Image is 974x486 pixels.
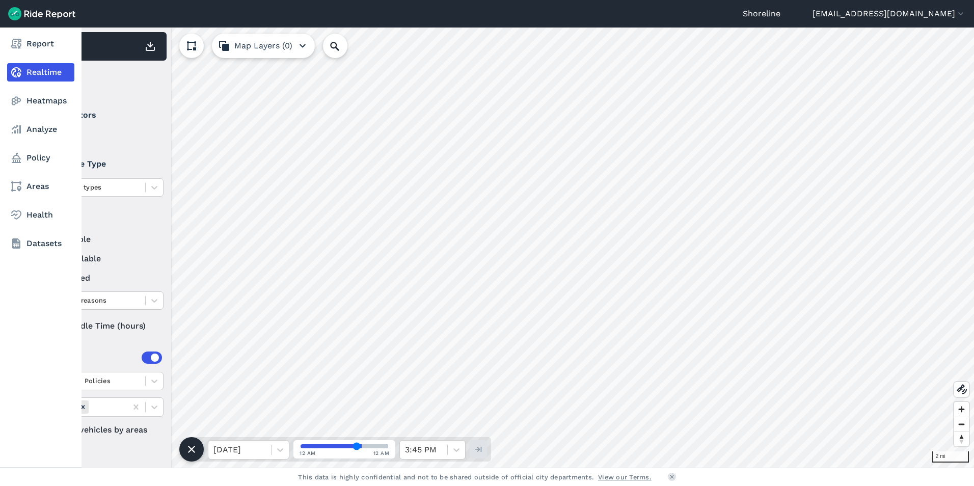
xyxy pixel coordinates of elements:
a: Heatmaps [7,92,74,110]
a: Areas [7,177,74,196]
a: Report [7,35,74,53]
input: Search Location or Vehicles [323,34,364,58]
a: Realtime [7,63,74,82]
div: Filter [37,65,167,97]
div: Areas [55,352,162,364]
a: View our Terms. [598,472,652,482]
summary: Vehicle Type [41,150,162,178]
div: Idle Time (hours) [41,317,164,335]
label: Lime [41,129,164,142]
a: Policy [7,149,74,167]
a: Datasets [7,234,74,253]
label: reserved [41,272,164,284]
summary: Status [41,205,162,233]
button: Zoom out [954,417,969,431]
img: Ride Report [8,7,75,20]
a: Health [7,206,74,224]
summary: Operators [41,101,162,129]
button: Map Layers (0) [212,34,315,58]
a: Analyze [7,120,74,139]
span: 12 AM [373,449,390,457]
div: Remove Areas (0) [77,400,89,413]
label: unavailable [41,253,164,265]
button: Reset bearing to north [954,431,969,446]
summary: Areas [41,343,162,372]
button: Zoom in [954,402,969,417]
label: Filter vehicles by areas [41,424,164,436]
label: available [41,233,164,246]
span: 12 AM [300,449,316,457]
a: Shoreline [743,8,780,20]
button: [EMAIL_ADDRESS][DOMAIN_NAME] [813,8,966,20]
canvas: Map [33,28,974,468]
div: 2 mi [932,451,969,463]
